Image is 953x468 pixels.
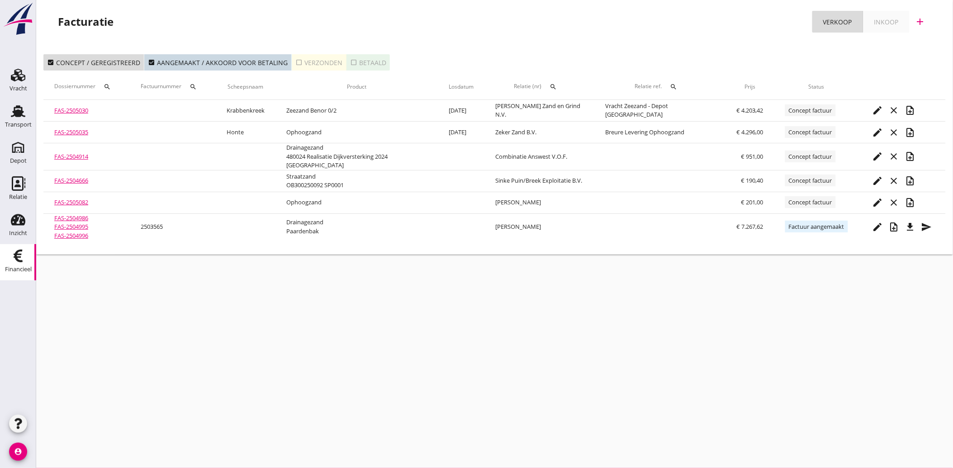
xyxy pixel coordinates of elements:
th: Prijs [726,74,774,99]
button: Verzonden [292,54,346,71]
i: file_download [905,222,916,232]
span: Concept factuur [785,126,836,138]
i: search [670,83,678,90]
div: Verkoop [823,17,852,27]
td: € 4.296,00 [726,122,774,143]
i: check_box_outline_blank [350,59,357,66]
td: Ophoogzand [275,122,438,143]
div: Aangemaakt / akkoord voor betaling [148,58,288,67]
i: check_box [47,59,54,66]
a: FAS-2504996 [54,232,88,240]
th: Factuurnummer [130,74,216,99]
div: Transport [5,122,32,128]
i: note_add [905,105,916,116]
i: edit [872,127,883,138]
div: Concept / geregistreerd [47,58,140,67]
td: Honte [216,122,275,143]
span: Concept factuur [785,196,836,208]
td: Ophoogzand [275,192,438,213]
td: [DATE] [438,100,484,122]
i: close [889,127,900,138]
div: Verzonden [295,58,342,67]
button: Concept / geregistreerd [43,54,144,71]
div: Vracht [9,85,27,91]
div: Inkoop [874,17,899,27]
div: Facturatie [58,14,114,29]
i: search [190,83,197,90]
i: close [889,105,900,116]
i: note_add [889,222,900,232]
td: Breure Levering Ophoogzand [595,122,726,143]
i: add [915,16,926,27]
i: edit [872,197,883,208]
td: Krabbenkreek [216,100,275,122]
i: close [889,175,900,186]
td: Straatzand OB300250092 SP0001 [275,170,438,192]
span: Concept factuur [785,104,836,116]
td: [PERSON_NAME] [484,192,595,213]
td: [PERSON_NAME] [484,213,595,240]
i: check_box [148,59,155,66]
img: logo-small.a267ee39.svg [2,2,34,36]
td: Drainagezand 480024 Realisatie Dijkversterking 2024 [GEOGRAPHIC_DATA] [275,143,438,170]
i: search [104,83,111,90]
td: € 951,00 [726,143,774,170]
td: € 190,40 [726,170,774,192]
a: FAS-2504914 [54,152,88,161]
th: Relatie (nr) [484,74,595,99]
a: FAS-2505082 [54,198,88,206]
span: Concept factuur [785,151,836,162]
td: Zeker Zand B.V. [484,122,595,143]
td: € 4.203,42 [726,100,774,122]
i: edit [872,151,883,162]
i: account_circle [9,443,27,461]
a: FAS-2505030 [54,106,88,114]
button: Aangemaakt / akkoord voor betaling [144,54,292,71]
div: Depot [10,158,27,164]
div: Financieel [5,266,32,272]
i: note_add [905,175,916,186]
div: Betaald [350,58,386,67]
i: edit [872,175,883,186]
i: send [921,222,932,232]
td: Sinke Puin/Breek Exploitatie B.V. [484,170,595,192]
div: Relatie [9,194,27,200]
i: edit [872,105,883,116]
i: check_box_outline_blank [295,59,303,66]
td: [DATE] [438,122,484,143]
i: note_add [905,197,916,208]
i: note_add [905,127,916,138]
th: Relatie ref. [595,74,726,99]
i: close [889,151,900,162]
th: Dossiernummer [43,74,130,99]
span: Concept factuur [785,175,836,186]
button: Betaald [346,54,390,71]
th: Losdatum [438,74,484,99]
td: Drainagezand Paardenbak [275,213,438,240]
a: Inkoop [863,11,910,33]
a: FAS-2504666 [54,176,88,184]
td: € 7.267,62 [726,213,774,240]
a: Verkoop [812,11,863,33]
a: FAS-2504995 [54,222,88,231]
i: search [550,83,557,90]
th: Product [275,74,438,99]
td: Vracht Zeezand - Depot [GEOGRAPHIC_DATA] [595,100,726,122]
i: note_add [905,151,916,162]
td: Zeezand Benor 0/2 [275,100,438,122]
td: € 201,00 [726,192,774,213]
div: Inzicht [9,230,27,236]
a: FAS-2505035 [54,128,88,136]
th: Scheepsnaam [216,74,275,99]
td: 2503565 [130,213,216,240]
i: close [889,197,900,208]
span: Factuur aangemaakt [785,221,848,232]
th: Status [774,74,859,99]
a: FAS-2504986 [54,214,88,222]
td: Combinatie Answest V.O.F. [484,143,595,170]
td: [PERSON_NAME] Zand en Grind N.V. [484,100,595,122]
i: edit [872,222,883,232]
